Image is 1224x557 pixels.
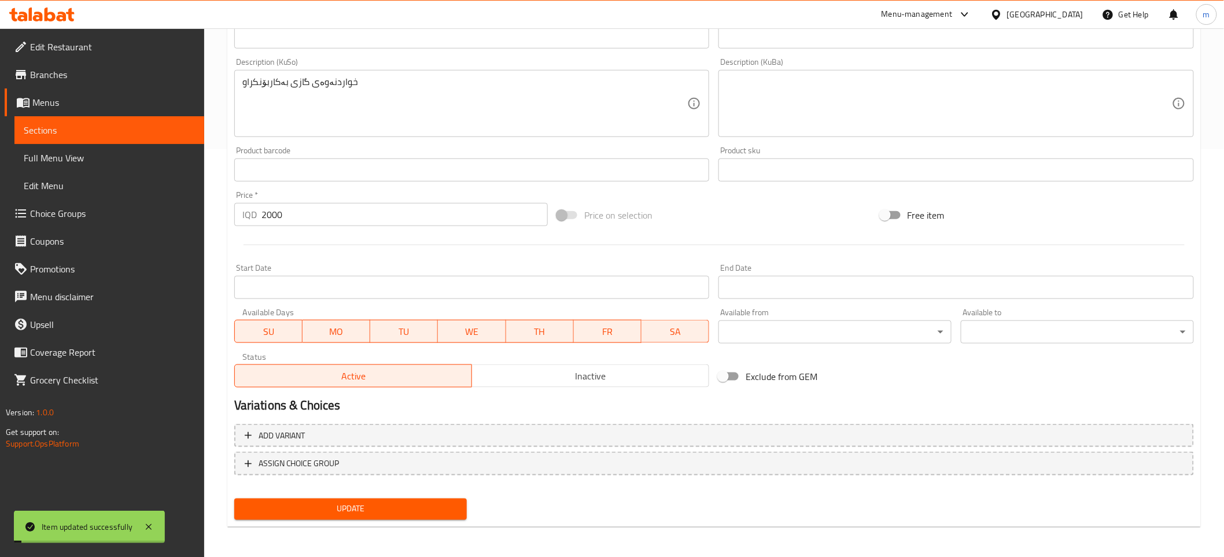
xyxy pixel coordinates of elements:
[234,158,710,182] input: Please enter product barcode
[24,151,195,165] span: Full Menu View
[30,290,195,304] span: Menu disclaimer
[303,320,370,343] button: MO
[506,320,574,343] button: TH
[477,368,705,385] span: Inactive
[30,262,195,276] span: Promotions
[259,456,340,471] span: ASSIGN CHOICE GROUP
[438,320,506,343] button: WE
[578,323,637,340] span: FR
[882,8,953,21] div: Menu-management
[5,366,204,394] a: Grocery Checklist
[5,61,204,88] a: Branches
[5,88,204,116] a: Menus
[32,95,195,109] span: Menus
[36,405,54,420] span: 1.0.0
[234,424,1194,448] button: Add variant
[5,255,204,283] a: Promotions
[239,368,467,385] span: Active
[718,320,952,344] div: ​
[30,40,195,54] span: Edit Restaurant
[6,436,79,451] a: Support.OpsPlatform
[6,425,59,440] span: Get support on:
[6,405,34,420] span: Version:
[584,208,652,222] span: Price on selection
[5,33,204,61] a: Edit Restaurant
[30,234,195,248] span: Coupons
[5,338,204,366] a: Coverage Report
[1007,8,1083,21] div: [GEOGRAPHIC_DATA]
[234,320,303,343] button: SU
[239,323,298,340] span: SU
[443,323,501,340] span: WE
[14,172,204,200] a: Edit Menu
[14,144,204,172] a: Full Menu View
[5,227,204,255] a: Coupons
[42,521,132,533] div: Item updated successfully
[511,323,569,340] span: TH
[24,179,195,193] span: Edit Menu
[370,320,438,343] button: TU
[574,320,642,343] button: FR
[1203,8,1210,21] span: m
[746,370,817,383] span: Exclude from GEM
[471,364,709,388] button: Inactive
[14,116,204,144] a: Sections
[242,208,257,222] p: IQD
[244,502,458,517] span: Update
[5,311,204,338] a: Upsell
[5,200,204,227] a: Choice Groups
[259,429,305,443] span: Add variant
[307,323,366,340] span: MO
[24,123,195,137] span: Sections
[234,499,467,520] button: Update
[30,318,195,331] span: Upsell
[30,373,195,387] span: Grocery Checklist
[242,76,688,131] textarea: خواردنەوەی گازی بەکاربۆنکراو
[718,158,1194,182] input: Please enter product sku
[30,68,195,82] span: Branches
[908,208,945,222] span: Free item
[234,397,1194,414] h2: Variations & Choices
[30,345,195,359] span: Coverage Report
[234,452,1194,475] button: ASSIGN CHOICE GROUP
[30,206,195,220] span: Choice Groups
[642,320,709,343] button: SA
[261,203,548,226] input: Please enter price
[5,283,204,311] a: Menu disclaimer
[375,323,433,340] span: TU
[646,323,705,340] span: SA
[234,364,472,388] button: Active
[961,320,1194,344] div: ​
